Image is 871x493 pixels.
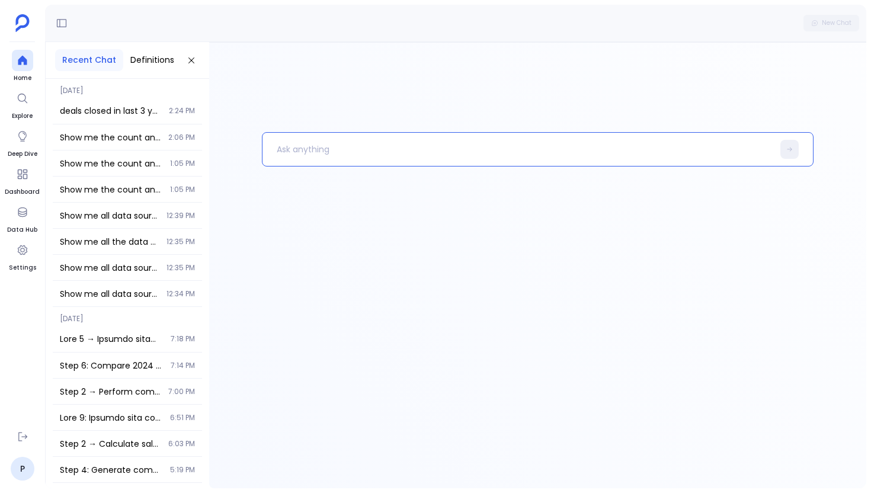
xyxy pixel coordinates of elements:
span: Step 2 → Calculate sales cycle length and format deal size for each closed won deal from Step 1 T... [60,438,161,450]
span: 1:05 PM [170,185,195,194]
span: Show me all data sources with their names and count of tables in each data source [60,262,159,274]
span: Data Hub [7,225,37,235]
span: Show me the count and list of tables from each data source where the number of columns in the tab... [60,158,163,169]
a: Dashboard [5,164,40,197]
a: Deep Dive [8,126,37,159]
a: P [11,457,34,481]
span: 12:35 PM [166,237,195,246]
span: 12:34 PM [166,289,195,299]
a: Settings [9,239,36,273]
span: Home [12,73,33,83]
span: 6:51 PM [170,413,195,422]
span: Step 2 → Perform comprehensive range analysis on opportunity creation data from Step 1 Take resul... [60,386,161,398]
span: Deep Dive [8,149,37,159]
span: Show me all data sources with their names and the count of tables in each data source [60,288,159,300]
a: Home [12,50,33,83]
img: petavue logo [15,14,30,32]
span: [DATE] [53,307,202,324]
span: Show me all data sources with their names and the count of tables in each data source [60,210,159,222]
span: Show me the count and list of tables from each data source where the number of columns in the tab... [60,132,161,143]
span: deals closed in last 3 years. Take created date and closed date column [60,105,162,117]
span: 12:39 PM [166,211,195,220]
span: 2:24 PM [169,106,195,116]
span: 7:18 PM [171,334,195,344]
span: Show me the count and list of tables from each data source where the number of columns in the tab... [60,184,163,196]
button: Recent Chat [55,49,123,71]
a: Data Hub [7,201,37,235]
span: 6:03 PM [168,439,195,449]
a: Explore [12,88,33,121]
span: Explore [12,111,33,121]
span: 1:05 PM [170,159,195,168]
span: 12:35 PM [166,263,195,273]
span: 5:19 PM [170,465,195,475]
span: Step 6: Compare 2024 open opportunities against benchmarks from Step 3 and classify risk levels T... [60,360,164,372]
span: Dashboard [5,187,40,197]
span: Step 3: Compare open opportunities from Step 2 against benchmarks from Step 1 and classify conver... [60,412,163,424]
span: 2:06 PM [168,133,195,142]
span: Step 3 → Analyze quarterly breakdown and seasonal patterns for last 6 months of 2024 compared to ... [60,333,164,345]
span: Show me all the data sources with their names and the count of tables in each data source [60,236,159,248]
span: [DATE] [53,79,202,95]
span: Step 4: Generate comprehensive pipeline health summary and trend analysis combining insights from... [60,464,163,476]
span: Settings [9,263,36,273]
span: 7:14 PM [171,361,195,370]
button: Definitions [123,49,181,71]
span: 7:00 PM [168,387,195,396]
